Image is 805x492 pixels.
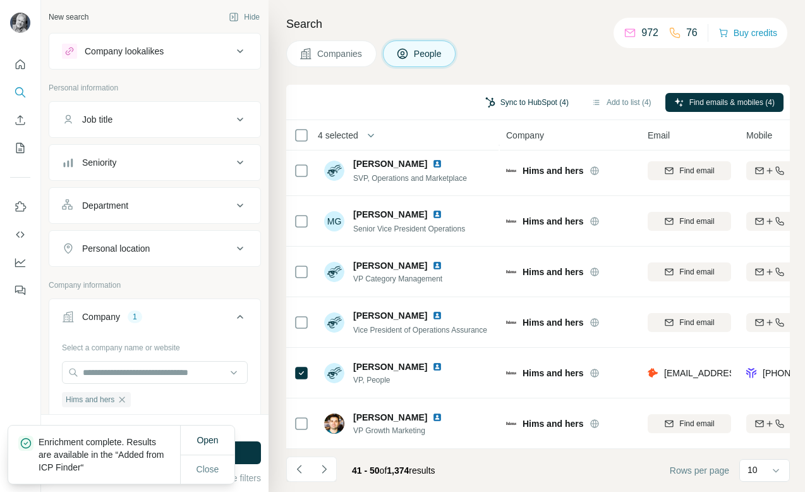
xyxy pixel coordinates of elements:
button: Find email [648,313,731,332]
span: Hims and hers [523,266,583,278]
span: Companies [317,47,363,60]
button: Use Surfe on LinkedIn [10,195,30,218]
button: Use Surfe API [10,223,30,246]
button: Search [10,81,30,104]
span: Senior Vice President Operations [353,224,465,233]
span: Find email [679,317,714,328]
button: Hide [220,8,269,27]
span: 1,374 [387,465,409,476]
span: [PERSON_NAME] [353,157,427,170]
div: 1644 search results remaining [104,422,206,434]
span: Hims and hers [66,394,114,405]
button: Dashboard [10,251,30,274]
span: VP Growth Marketing [353,425,457,436]
span: 4 selected [318,129,358,142]
button: Department [49,190,260,221]
button: Find email [648,161,731,180]
span: Mobile [746,129,772,142]
img: Logo of Hims and hers [506,270,516,274]
button: Company lookalikes [49,36,260,66]
p: 10 [747,464,758,476]
p: Personal information [49,82,261,94]
span: [PERSON_NAME] [353,412,427,422]
span: Close [197,463,219,476]
span: Email [648,129,670,142]
span: [PERSON_NAME] [353,208,427,221]
img: Logo of Hims and hers [506,169,516,173]
p: Company information [49,280,261,291]
span: VP Category Management [353,273,457,285]
img: Logo of Hims and hers [506,219,516,223]
button: Navigate to previous page [286,457,312,482]
span: 41 - 50 [352,465,380,476]
button: Sync to HubSpot (4) [476,93,578,112]
img: Logo of Hims and hers [506,321,516,324]
p: Enrichment complete. Results are available in the “Added from ICP Finder“ [39,436,180,474]
div: Job title [82,113,112,126]
div: Department [82,199,128,212]
span: [PERSON_NAME] [353,309,427,322]
img: Avatar [324,414,344,434]
button: Job title [49,104,260,135]
div: 1 [128,311,142,323]
img: Avatar [324,161,344,181]
button: Close [188,458,228,481]
div: MG [324,211,344,231]
p: 76 [686,25,698,40]
button: Find email [648,262,731,281]
img: provider hunter logo [648,367,658,379]
span: of [380,465,387,476]
div: New search [49,11,88,23]
span: Company [506,129,544,142]
span: Find email [679,266,714,278]
button: Find email [648,414,731,433]
button: Personal location [49,233,260,264]
p: 972 [641,25,658,40]
img: Avatar [324,262,344,282]
div: Company lookalikes [85,45,164,58]
span: [PERSON_NAME] [353,360,427,373]
span: Find email [679,165,714,176]
img: LinkedIn logo [432,261,442,271]
span: Find email [679,418,714,429]
img: LinkedIn logo [432,362,442,372]
button: Find emails & mobiles (4) [665,93,784,112]
button: Find email [648,212,731,231]
span: Hims and hers [523,417,583,430]
button: Buy credits [718,24,777,42]
span: Hims and hers [523,215,583,228]
button: Quick start [10,53,30,76]
img: Avatar [324,312,344,333]
button: Enrich CSV [10,109,30,132]
span: Hims and hers [523,367,583,379]
span: Open [197,435,218,445]
div: Company [82,311,120,323]
div: Select a company name or website [62,337,248,354]
img: Logo of Hims and hers [506,422,516,426]
span: Hims and hers [523,316,583,329]
span: Find emails & mobiles (4) [689,97,775,108]
span: Find email [679,216,714,227]
button: Add to list (4) [583,93,660,112]
span: SVP, Operations and Marketplace [353,174,467,183]
span: VP, People [353,374,457,386]
img: LinkedIn logo [432,159,442,169]
span: Vice President of Operations Assurance [353,326,487,335]
span: Hims and hers [523,164,583,177]
img: Avatar [324,363,344,383]
button: Feedback [10,279,30,302]
button: Navigate to next page [312,457,337,482]
button: Open [188,429,227,452]
div: Personal location [82,242,150,255]
div: Seniority [82,156,116,169]
img: LinkedIn logo [432,311,442,321]
img: provider forager logo [746,367,756,379]
span: [PERSON_NAME] [353,259,427,272]
img: LinkedIn logo [432,412,442,422]
img: LinkedIn logo [432,209,442,219]
h4: Search [286,15,790,33]
img: Logo of Hims and hers [506,371,516,375]
span: results [352,465,435,476]
button: Seniority [49,147,260,178]
span: People [414,47,443,60]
